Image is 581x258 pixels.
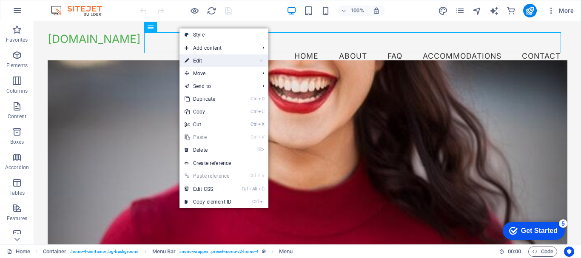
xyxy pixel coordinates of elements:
[179,54,236,67] a: ⏎Edit
[262,173,264,179] i: V
[179,196,236,208] a: CtrlICopy element ID
[252,199,259,204] i: Ctrl
[251,109,257,114] i: Ctrl
[206,6,216,16] button: reload
[179,157,268,170] a: Create reference
[10,139,24,145] p: Boxes
[472,6,482,16] i: Navigator
[7,247,30,257] a: Click to cancel selection. Double-click to open Pages
[49,6,113,16] img: Editor Logo
[525,6,535,16] i: Publish
[258,186,264,192] i: C
[438,6,448,16] i: Design (Ctrl+Alt+Y)
[251,122,257,127] i: Ctrl
[455,6,465,16] button: pages
[508,247,521,257] span: 00 00
[489,6,499,16] button: text_generator
[523,4,537,17] button: publish
[5,4,67,22] div: Get Started 5 items remaining, 0% complete
[179,67,256,80] span: Move
[532,247,553,257] span: Code
[179,131,236,144] a: CtrlVPaste
[179,80,256,93] a: Send to
[207,6,216,16] i: Reload page
[258,134,264,140] i: V
[179,183,236,196] a: CtrlAltCEdit CSS
[564,247,574,257] button: Usercentrics
[544,4,577,17] button: More
[7,215,27,222] p: Features
[179,42,256,54] span: Add content
[179,170,236,182] a: Ctrl⇧VPaste reference
[251,134,257,140] i: Ctrl
[6,88,28,94] p: Columns
[257,173,261,179] i: ⇧
[338,6,368,16] button: 100%
[260,199,264,204] i: I
[179,144,236,156] a: ⌦Delete
[258,122,264,127] i: X
[489,6,499,16] i: AI Writer
[262,249,266,254] i: This element is a customizable preset
[179,118,236,131] a: CtrlXCut
[43,247,67,257] span: Click to select. Double-click to edit
[506,6,516,16] i: Commerce
[350,6,364,16] h6: 100%
[152,247,176,257] span: Click to select. Double-click to edit
[438,6,448,16] button: design
[528,247,557,257] button: Code
[260,58,264,63] i: ⏎
[499,247,521,257] h6: Session time
[472,6,482,16] button: navigator
[9,190,25,196] p: Tables
[547,6,574,15] span: More
[43,247,293,257] nav: breadcrumb
[373,7,380,14] i: On resize automatically adjust zoom level to fit chosen device.
[455,6,465,16] i: Pages (Ctrl+Alt+S)
[514,248,515,255] span: :
[61,2,69,10] div: 5
[179,247,258,257] span: . menu-wrapper .preset-menu-v2-home-4
[6,62,28,69] p: Elements
[8,113,26,120] p: Content
[258,109,264,114] i: C
[179,105,236,118] a: CtrlCCopy
[257,147,264,153] i: ⌦
[23,9,60,17] div: Get Started
[251,96,257,102] i: Ctrl
[179,93,236,105] a: CtrlDDuplicate
[6,37,28,43] p: Favorites
[70,247,139,257] span: . home-4-container .bg-background
[258,96,264,102] i: D
[279,247,293,257] span: Click to select. Double-click to edit
[506,6,516,16] button: commerce
[242,186,248,192] i: Ctrl
[179,28,268,41] a: Style
[5,164,29,171] p: Accordion
[249,186,257,192] i: Alt
[249,173,256,179] i: Ctrl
